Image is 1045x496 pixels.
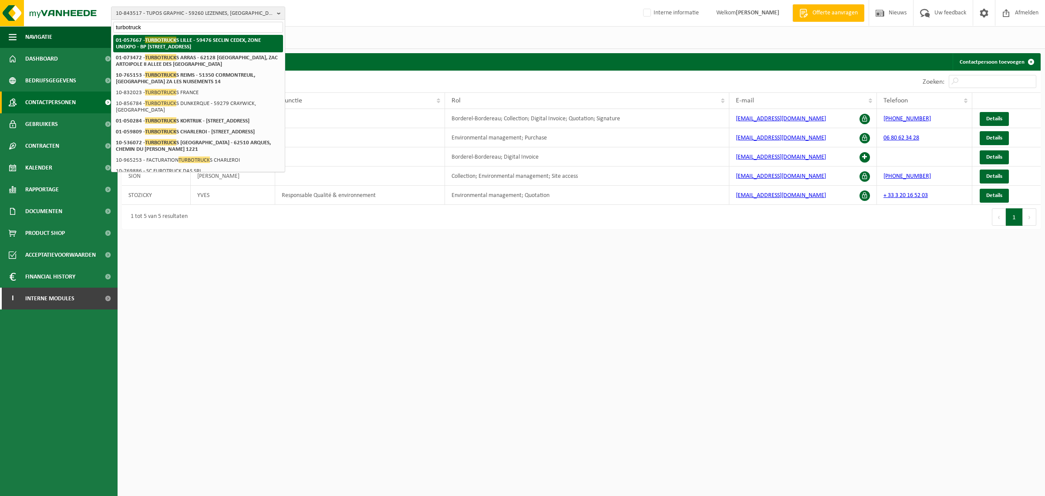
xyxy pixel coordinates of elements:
[25,70,76,92] span: Bedrijfsgegevens
[122,166,191,186] td: SION
[923,78,944,85] label: Zoeken:
[116,117,249,124] strong: 01-050284 - S KORTRIJK - [STREET_ADDRESS]
[792,4,864,22] a: Offerte aanvragen
[145,71,176,78] span: TURBOTRUCK
[25,113,58,135] span: Gebruikers
[179,156,210,163] span: TURBOTRUCK
[641,7,699,20] label: Interne informatie
[736,10,779,16] strong: [PERSON_NAME]
[445,166,729,186] td: Collection; Environmental management; Site access
[1006,208,1023,226] button: 1
[25,92,76,113] span: Contactpersonen
[275,186,445,205] td: Responsable Qualité & environnement
[736,154,826,160] a: [EMAIL_ADDRESS][DOMAIN_NAME]
[736,116,826,122] a: [EMAIL_ADDRESS][DOMAIN_NAME]
[126,209,188,225] div: 1 tot 5 van 5 resultaten
[986,154,1002,160] span: Details
[986,193,1002,198] span: Details
[980,189,1009,203] a: Details
[25,26,52,48] span: Navigatie
[980,112,1009,126] a: Details
[113,98,283,116] li: 10-856784 - S DUNKERQUE - 59279 CRAYWICK, [GEOGRAPHIC_DATA]
[145,128,176,135] span: TURBOTRUCK
[25,157,52,179] span: Kalender
[25,48,58,70] span: Dashboard
[111,7,285,20] button: 10-843517 - TUPOS GRAPHIC - 59260 LEZENNES, [GEOGRAPHIC_DATA][PERSON_NAME] [PERSON_NAME] 2
[980,170,1009,183] a: Details
[113,155,283,166] li: 10-965253 - FACTURATION S CHARLEROI
[883,173,931,180] a: [PHONE_NUMBER]
[992,208,1006,226] button: Previous
[145,89,176,95] span: TURBOTRUCK
[116,7,273,20] span: 10-843517 - TUPOS GRAPHIC - 59260 LEZENNES, [GEOGRAPHIC_DATA][PERSON_NAME] [PERSON_NAME] 2
[145,117,176,124] span: TURBOTRUCK
[25,244,96,266] span: Acceptatievoorwaarden
[145,139,176,146] span: TURBOTRUCK
[282,97,302,104] span: Functie
[736,192,826,199] a: [EMAIL_ADDRESS][DOMAIN_NAME]
[445,128,729,147] td: Environmental management; Purchase
[980,131,1009,145] a: Details
[25,222,65,244] span: Product Shop
[25,179,59,200] span: Rapportage
[980,150,1009,164] a: Details
[736,97,754,104] span: E-mail
[986,173,1002,179] span: Details
[883,135,919,141] a: 06 80 62 34 28
[986,116,1002,122] span: Details
[25,135,59,157] span: Contracten
[122,186,191,205] td: STOZICKY
[145,37,176,43] span: TURBOTRUCK
[191,186,275,205] td: YVES
[9,288,17,309] span: I
[452,97,461,104] span: Rol
[1023,208,1036,226] button: Next
[986,135,1002,141] span: Details
[25,200,62,222] span: Documenten
[145,100,176,106] span: TURBOTRUCK
[883,97,908,104] span: Telefoon
[445,147,729,166] td: Borderel-Bordereau; Digital Invoice
[736,135,826,141] a: [EMAIL_ADDRESS][DOMAIN_NAME]
[191,166,275,186] td: [PERSON_NAME]
[810,9,860,17] span: Offerte aanvragen
[445,109,729,128] td: Borderel-Bordereau; Collection; Digital Invoice; Quotation; Signature
[445,186,729,205] td: Environmental management; Quotation
[113,166,283,177] li: 10-769886 - SC EUROTRUCK DAS SRL
[145,54,176,61] span: TURBOTRUCK
[953,53,1040,71] a: Contactpersoon toevoegen
[25,266,75,288] span: Financial History
[883,116,931,122] a: [PHONE_NUMBER]
[113,87,283,98] li: 10-832023 - S FRANCE
[116,128,255,135] strong: 01-059809 - S CHARLEROI - [STREET_ADDRESS]
[25,288,74,309] span: Interne modules
[113,22,283,33] input: Zoeken naar gekoppelde vestigingen
[736,173,826,180] a: [EMAIL_ADDRESS][DOMAIN_NAME]
[883,192,928,199] a: + 33 3 20 16 52 03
